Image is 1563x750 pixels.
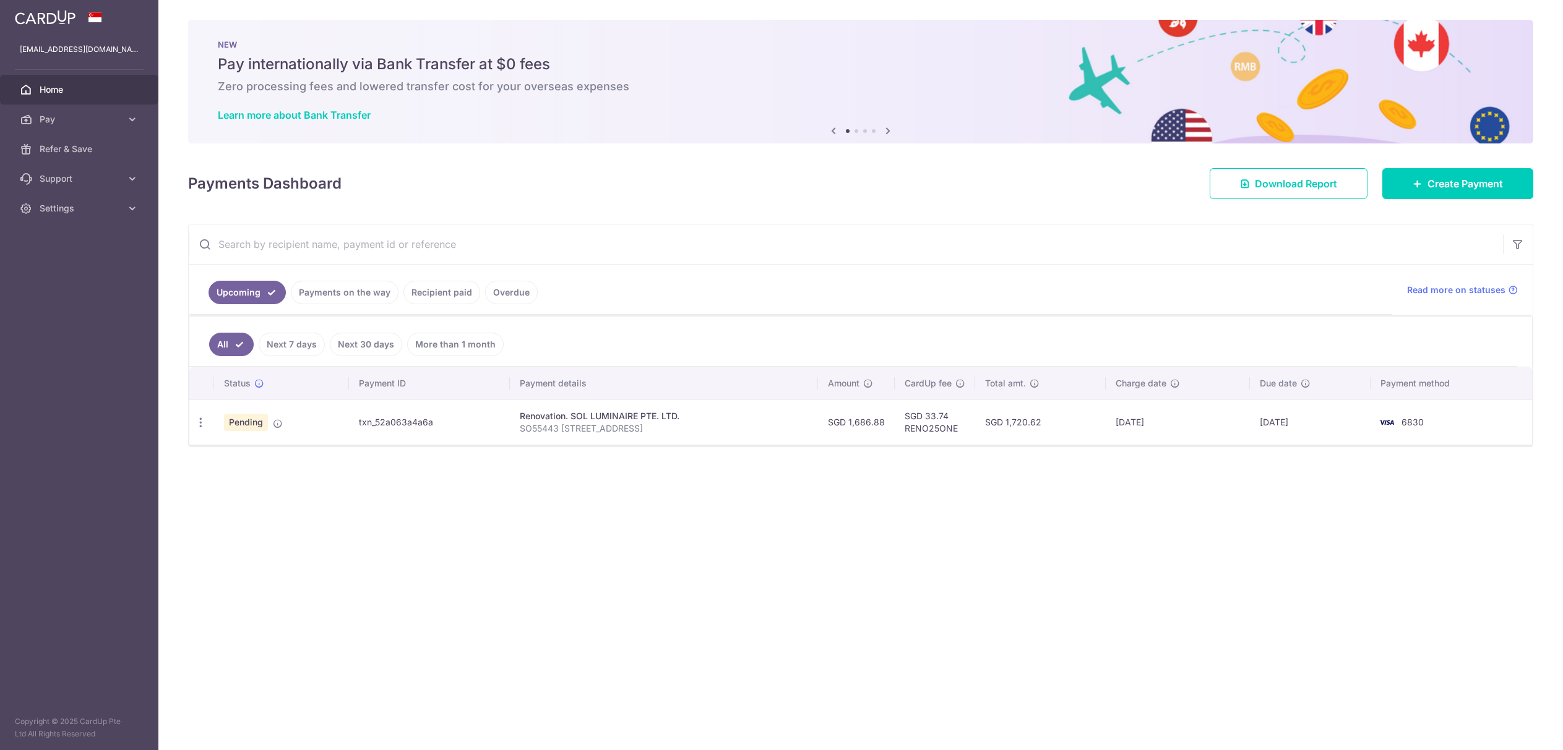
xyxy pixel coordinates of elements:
[15,10,75,25] img: CardUp
[1116,377,1166,390] span: Charge date
[349,367,510,399] th: Payment ID
[218,79,1504,94] h6: Zero processing fees and lowered transfer cost for your overseas expenses
[485,281,538,304] a: Overdue
[218,109,371,121] a: Learn more about Bank Transfer
[905,377,952,390] span: CardUp fee
[20,43,139,56] p: [EMAIL_ADDRESS][DOMAIN_NAME]
[330,333,402,356] a: Next 30 days
[1427,176,1503,191] span: Create Payment
[895,399,975,445] td: SGD 33.74 RENO25ONE
[520,422,807,435] p: SO55443 [STREET_ADDRESS]
[1255,176,1337,191] span: Download Report
[403,281,480,304] a: Recipient paid
[1407,284,1505,296] span: Read more on statuses
[209,333,254,356] a: All
[40,143,121,155] span: Refer & Save
[40,113,121,126] span: Pay
[224,377,251,390] span: Status
[40,202,121,215] span: Settings
[224,414,268,431] span: Pending
[407,333,504,356] a: More than 1 month
[1374,415,1399,430] img: Bank Card
[349,399,510,445] td: txn_52a063a4a6a
[218,40,1504,49] p: NEW
[828,377,859,390] span: Amount
[291,281,398,304] a: Payments on the way
[218,54,1504,74] h5: Pay internationally via Bank Transfer at $0 fees
[520,410,807,422] div: Renovation. SOL LUMINAIRE PTE. LTD.
[259,333,325,356] a: Next 7 days
[188,173,342,195] h4: Payments Dashboard
[818,399,895,445] td: SGD 1,686.88
[1106,399,1250,445] td: [DATE]
[510,367,817,399] th: Payment details
[40,83,121,96] span: Home
[1402,417,1424,427] span: 6830
[1407,284,1518,296] a: Read more on statuses
[1210,168,1367,199] a: Download Report
[1250,399,1371,445] td: [DATE]
[209,281,286,304] a: Upcoming
[1371,367,1532,399] th: Payment method
[188,20,1533,143] img: Bank transfer banner
[189,224,1503,264] input: Search by recipient name, payment id or reference
[975,399,1106,445] td: SGD 1,720.62
[40,173,121,185] span: Support
[1260,377,1297,390] span: Due date
[1382,168,1533,199] a: Create Payment
[985,377,1026,390] span: Total amt.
